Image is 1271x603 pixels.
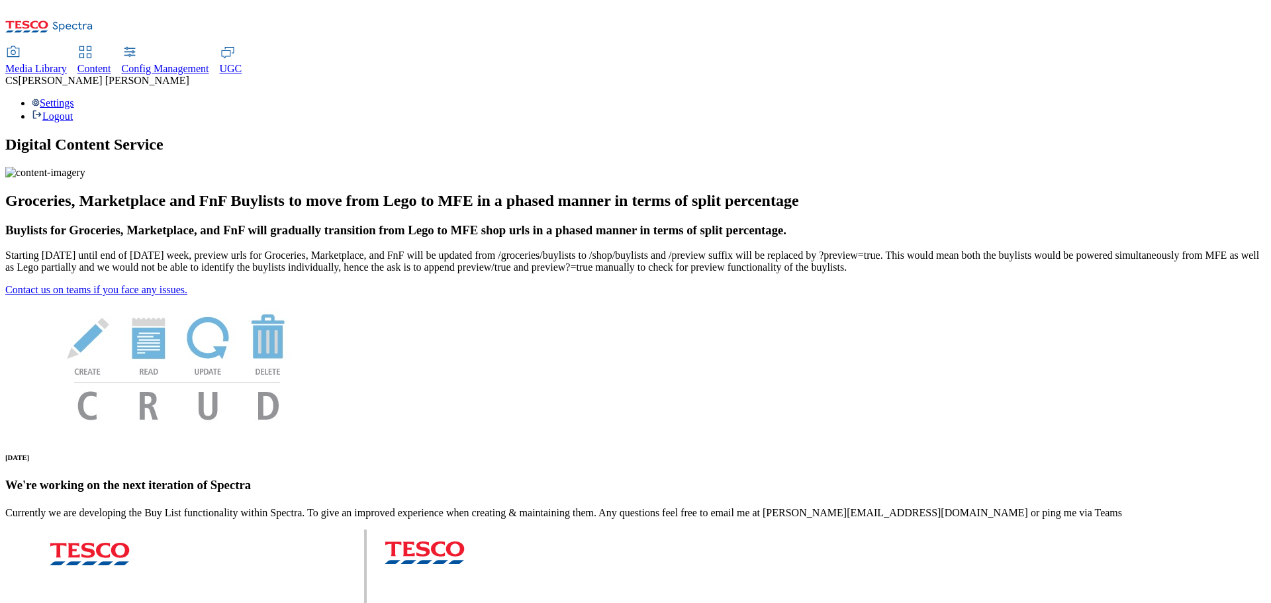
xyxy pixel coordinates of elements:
[5,250,1266,273] p: Starting [DATE] until end of [DATE] week, preview urls for Groceries, Marketplace, and FnF will b...
[122,47,209,75] a: Config Management
[5,296,350,434] img: News Image
[5,223,1266,238] h3: Buylists for Groceries, Marketplace, and FnF will gradually transition from Lego to MFE shop urls...
[5,478,1266,492] h3: We're working on the next iteration of Spectra
[32,111,73,122] a: Logout
[19,75,189,86] span: [PERSON_NAME] [PERSON_NAME]
[220,47,242,75] a: UGC
[5,47,67,75] a: Media Library
[5,507,1266,519] p: Currently we are developing the Buy List functionality within Spectra. To give an improved experi...
[5,75,19,86] span: CS
[32,97,74,109] a: Settings
[5,453,1266,461] h6: [DATE]
[5,63,67,74] span: Media Library
[5,192,1266,210] h2: Groceries, Marketplace and FnF Buylists to move from Lego to MFE in a phased manner in terms of s...
[122,63,209,74] span: Config Management
[5,136,1266,154] h1: Digital Content Service
[220,63,242,74] span: UGC
[5,284,187,295] a: Contact us on teams if you face any issues.
[77,63,111,74] span: Content
[77,47,111,75] a: Content
[5,167,85,179] img: content-imagery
